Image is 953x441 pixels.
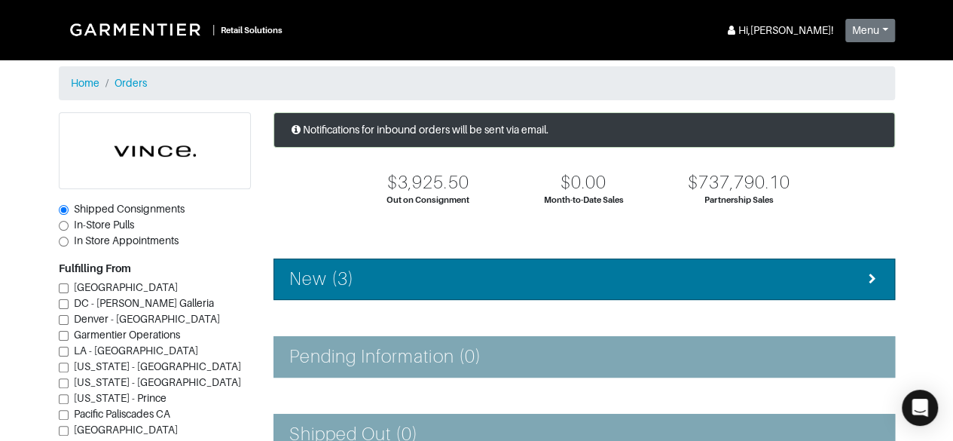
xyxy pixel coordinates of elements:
button: Menu [845,19,895,42]
span: [US_STATE] - [GEOGRAPHIC_DATA] [74,360,241,372]
input: Shipped Consignments [59,205,69,215]
input: [GEOGRAPHIC_DATA] [59,283,69,293]
input: Denver - [GEOGRAPHIC_DATA] [59,315,69,325]
span: In-Store Pulls [74,219,134,231]
span: [GEOGRAPHIC_DATA] [74,424,178,436]
small: Retail Solutions [221,26,283,35]
div: $3,925.50 [387,172,469,194]
img: Garmentier [62,15,212,44]
span: Pacific Paliscades CA [74,408,170,420]
div: Notifications for inbound orders will be sent via email. [273,112,895,148]
div: Month-to-Date Sales [544,194,624,207]
a: Orders [115,77,147,89]
input: [GEOGRAPHIC_DATA] [59,426,69,436]
input: [US_STATE] - [GEOGRAPHIC_DATA] [59,363,69,372]
span: In Store Appointments [74,234,179,247]
a: Home [71,77,99,89]
div: | [212,22,215,38]
span: [GEOGRAPHIC_DATA] [74,281,178,293]
label: Fulfilling From [59,261,131,277]
span: DC - [PERSON_NAME] Galleria [74,297,214,309]
nav: breadcrumb [59,66,895,100]
input: Garmentier Operations [59,331,69,341]
input: In Store Appointments [59,237,69,247]
div: Hi, [PERSON_NAME] ! [725,23,833,38]
div: $0.00 [560,172,606,194]
img: cyAkLTq7csKWtL9WARqkkVaF.png [60,113,250,188]
input: In-Store Pulls [59,221,69,231]
input: [US_STATE] - [GEOGRAPHIC_DATA] [59,378,69,388]
input: DC - [PERSON_NAME] Galleria [59,299,69,309]
a: |Retail Solutions [59,12,289,47]
span: Denver - [GEOGRAPHIC_DATA] [74,313,220,325]
input: Pacific Paliscades CA [59,410,69,420]
div: Out on Consignment [386,194,469,207]
div: $737,790.10 [687,172,790,194]
span: LA - [GEOGRAPHIC_DATA] [74,345,198,357]
span: Shipped Consignments [74,203,185,215]
div: Partnership Sales [704,194,773,207]
input: [US_STATE] - Prince [59,394,69,404]
span: [US_STATE] - Prince [74,392,166,404]
h4: New (3) [289,268,354,290]
input: LA - [GEOGRAPHIC_DATA] [59,347,69,357]
h4: Pending Information (0) [289,346,481,368]
span: Garmentier Operations [74,329,180,341]
div: Open Intercom Messenger [902,390,938,426]
span: [US_STATE] - [GEOGRAPHIC_DATA] [74,376,241,388]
